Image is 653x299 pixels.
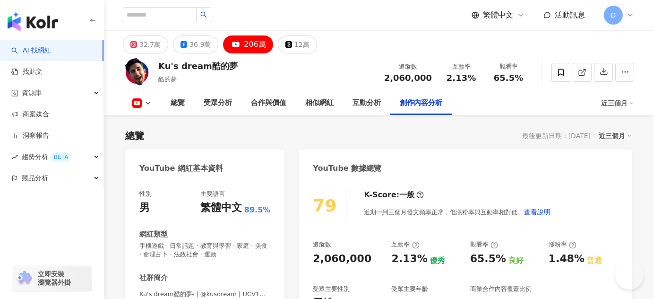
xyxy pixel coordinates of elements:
[189,38,211,51] div: 36.9萬
[22,146,72,167] span: 趨勢分析
[313,252,371,266] div: 2,060,000
[352,97,381,109] div: 互動分析
[555,10,585,19] span: 活動訊息
[470,285,532,293] div: 商業合作內容覆蓋比例
[11,46,51,55] a: searchAI 找網紅
[139,290,270,299] span: Ku's dream酷的夢- | @kusdream | UCV1OpUwWJCMiv6gJCRR6yAg
[139,190,152,198] div: 性別
[524,202,551,221] button: 查看說明
[313,240,331,249] div: 追蹤數
[139,273,168,283] div: 社群簡介
[11,154,18,160] span: rise
[524,208,550,216] span: 查看說明
[601,96,634,111] div: 近三個月
[549,240,576,249] div: 漲粉率
[384,62,432,71] div: 追蹤數
[313,196,336,215] div: 79
[447,73,476,83] span: 2.13%
[430,255,445,266] div: 優秀
[11,131,49,141] a: 洞察報告
[200,190,225,198] div: 主要語言
[364,190,424,200] div: K-Score :
[204,97,232,109] div: 受眾分析
[244,38,266,51] div: 206萬
[494,73,523,83] span: 65.5%
[549,252,584,266] div: 1.48%
[139,229,168,239] div: 網紅類型
[522,132,591,140] div: 最後更新日期：[DATE]
[22,82,42,104] span: 資源庫
[251,97,286,109] div: 合作與價值
[364,202,551,221] div: 近期一到三個月發文頻率正常，但漲粉率與互動率相對低。
[384,73,432,83] span: 2,060,000
[391,252,427,266] div: 2.13%
[125,129,144,142] div: 總覽
[38,270,71,287] span: 立即安裝 瀏覽器外掛
[158,76,177,83] span: 酷的夢
[483,10,513,20] span: 繁體中文
[139,242,270,259] span: 手機遊戲 · 日常話題 · 教育與學習 · 家庭 · 美食 · 命理占卜 · 法政社會 · 運動
[12,265,92,291] a: chrome extension立即安裝 瀏覽器外掛
[139,163,223,174] div: YouTube 網紅基本資料
[11,110,49,119] a: 商案媒合
[171,97,185,109] div: 總覽
[470,240,498,249] div: 觀看率
[158,60,238,72] div: Ku's dream酷的夢
[508,255,524,266] div: 良好
[139,38,161,51] div: 32.7萬
[8,12,58,31] img: logo
[615,261,644,290] iframe: Help Scout Beacon - Open
[305,97,334,109] div: 相似網紅
[244,205,271,215] span: 89.5%
[400,97,442,109] div: 創作內容分析
[313,285,350,293] div: 受眾主要性別
[611,10,616,20] span: D
[139,201,150,215] div: 男
[50,152,72,162] div: BETA
[294,38,309,51] div: 12萬
[470,252,506,266] div: 65.5%
[391,285,428,293] div: 受眾主要年齡
[223,35,273,53] button: 206萬
[15,271,34,286] img: chrome extension
[123,58,151,87] img: KOL Avatar
[200,201,242,215] div: 繁體中文
[22,167,48,189] span: 競品分析
[200,11,207,18] span: search
[11,67,43,77] a: 找貼文
[443,62,479,71] div: 互動率
[599,130,632,142] div: 近三個月
[490,62,526,71] div: 觀看率
[391,240,419,249] div: 互動率
[173,35,218,53] button: 36.9萬
[123,35,168,53] button: 32.7萬
[313,163,381,174] div: YouTube 數據總覽
[278,35,317,53] button: 12萬
[399,190,414,200] div: 一般
[587,255,602,266] div: 普通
